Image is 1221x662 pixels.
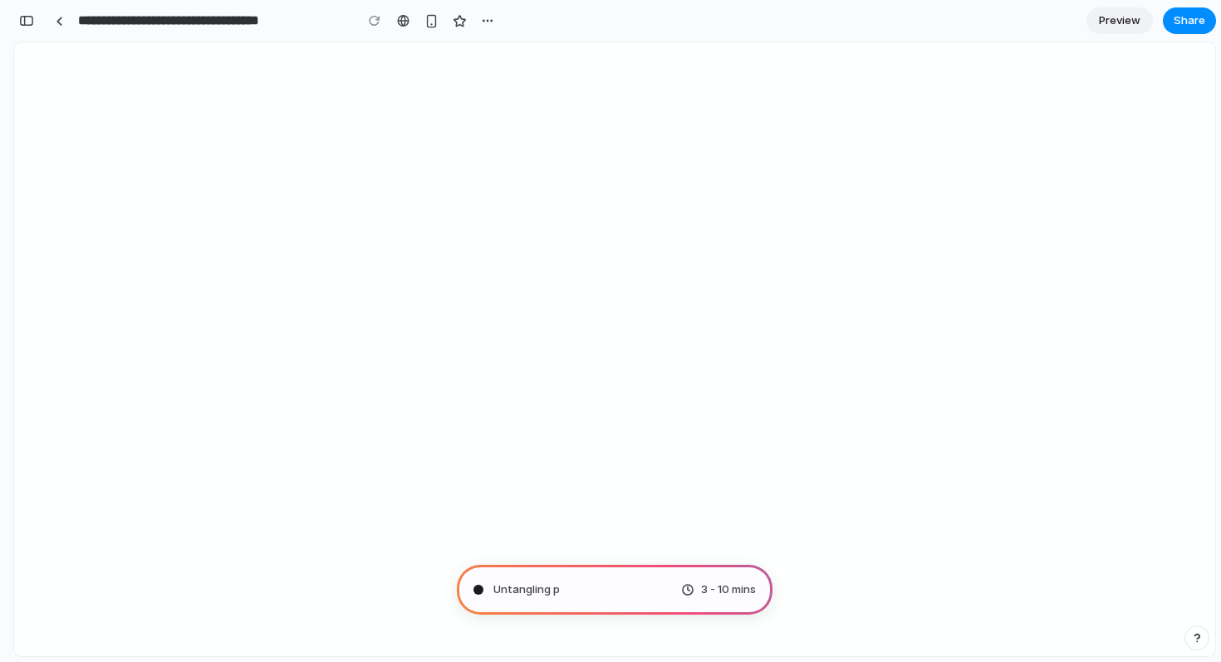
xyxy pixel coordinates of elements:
[493,581,560,598] span: Untangling p
[1099,12,1140,29] span: Preview
[701,581,756,598] span: 3 - 10 mins
[1174,12,1205,29] span: Share
[1163,7,1216,34] button: Share
[1086,7,1153,34] a: Preview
